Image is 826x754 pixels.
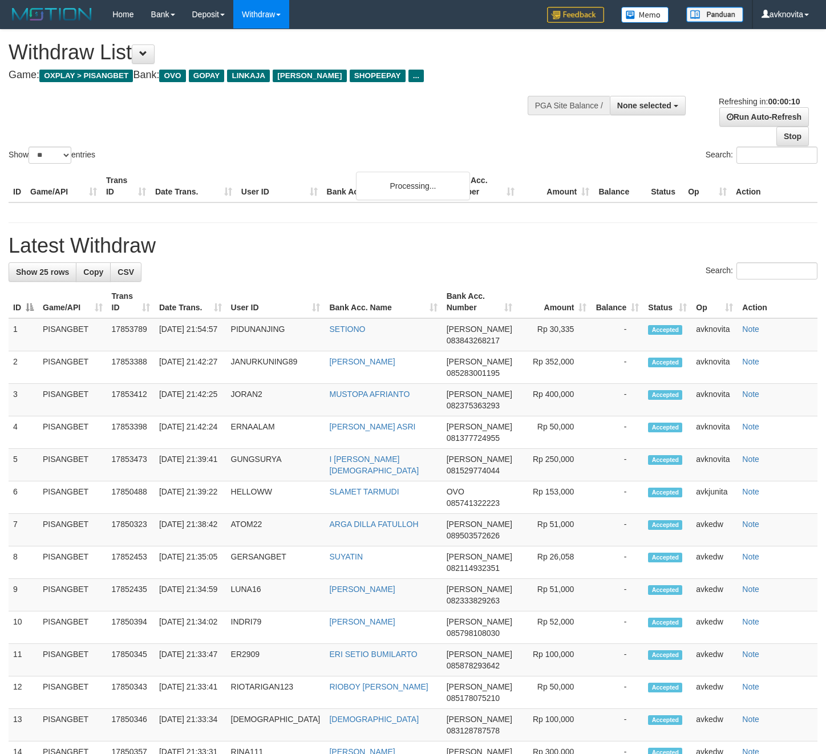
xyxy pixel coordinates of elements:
[691,546,738,579] td: avkedw
[102,170,151,202] th: Trans ID
[742,325,759,334] a: Note
[517,709,592,741] td: Rp 100,000
[447,552,512,561] span: [PERSON_NAME]
[719,107,809,127] a: Run Auto-Refresh
[447,585,512,594] span: [PERSON_NAME]
[447,531,500,540] span: Copy 089503572626 to clipboard
[155,611,226,644] td: [DATE] 21:34:02
[329,650,417,659] a: ERI SETIO BUMILARTO
[447,617,512,626] span: [PERSON_NAME]
[742,357,759,366] a: Note
[731,170,817,202] th: Action
[329,487,399,496] a: SLAMET TARMUDI
[16,267,69,277] span: Show 25 rows
[38,351,107,384] td: PISANGBET
[447,368,500,378] span: Copy 085283001195 to clipboard
[646,170,683,202] th: Status
[226,611,325,644] td: INDRI79
[444,170,519,202] th: Bank Acc. Number
[107,644,155,676] td: 17850345
[9,41,539,64] h1: Withdraw List
[591,318,643,351] td: -
[719,97,800,106] span: Refreshing in:
[742,422,759,431] a: Note
[517,644,592,676] td: Rp 100,000
[447,661,500,670] span: Copy 085878293642 to clipboard
[648,423,682,432] span: Accepted
[517,546,592,579] td: Rp 26,058
[447,487,464,496] span: OVO
[350,70,406,82] span: SHOPEEPAY
[9,416,38,449] td: 4
[691,384,738,416] td: avknovita
[155,546,226,579] td: [DATE] 21:35:05
[447,726,500,735] span: Copy 083128787578 to clipboard
[329,422,415,431] a: [PERSON_NAME] ASRI
[107,579,155,611] td: 17852435
[9,579,38,611] td: 9
[517,351,592,384] td: Rp 352,000
[9,262,76,282] a: Show 25 rows
[742,650,759,659] a: Note
[329,682,428,691] a: RIOBOY [PERSON_NAME]
[648,488,682,497] span: Accepted
[226,318,325,351] td: PIDUNANJING
[738,286,817,318] th: Action
[155,579,226,611] td: [DATE] 21:34:59
[155,514,226,546] td: [DATE] 21:38:42
[118,267,134,277] span: CSV
[447,390,512,399] span: [PERSON_NAME]
[517,318,592,351] td: Rp 30,335
[742,455,759,464] a: Note
[9,234,817,257] h1: Latest Withdraw
[329,455,419,475] a: I [PERSON_NAME][DEMOGRAPHIC_DATA]
[155,676,226,709] td: [DATE] 21:33:41
[226,676,325,709] td: RIOTARIGAN123
[768,97,800,106] strong: 00:00:10
[447,564,500,573] span: Copy 082114932351 to clipboard
[691,481,738,514] td: avkjunita
[155,481,226,514] td: [DATE] 21:39:22
[736,147,817,164] input: Search:
[189,70,225,82] span: GOPAY
[447,629,500,638] span: Copy 085798108030 to clipboard
[610,96,686,115] button: None selected
[591,351,643,384] td: -
[591,676,643,709] td: -
[9,170,26,202] th: ID
[107,546,155,579] td: 17852453
[528,96,610,115] div: PGA Site Balance /
[408,70,424,82] span: ...
[742,617,759,626] a: Note
[26,170,102,202] th: Game/API
[9,6,95,23] img: MOTION_logo.png
[742,552,759,561] a: Note
[155,286,226,318] th: Date Trans.: activate to sort column ascending
[691,286,738,318] th: Op: activate to sort column ascending
[447,715,512,724] span: [PERSON_NAME]
[226,709,325,741] td: [DEMOGRAPHIC_DATA]
[442,286,517,318] th: Bank Acc. Number: activate to sort column ascending
[9,70,539,81] h4: Game: Bank:
[38,676,107,709] td: PISANGBET
[691,318,738,351] td: avknovita
[110,262,141,282] a: CSV
[742,390,759,399] a: Note
[691,579,738,611] td: avkedw
[38,579,107,611] td: PISANGBET
[691,644,738,676] td: avkedw
[648,325,682,335] span: Accepted
[155,709,226,741] td: [DATE] 21:33:34
[447,455,512,464] span: [PERSON_NAME]
[226,546,325,579] td: GERSANGBET
[9,644,38,676] td: 11
[9,514,38,546] td: 7
[447,466,500,475] span: Copy 081529774044 to clipboard
[329,552,363,561] a: SUYATIN
[226,449,325,481] td: GUNGSURYA
[447,498,500,508] span: Copy 085741322223 to clipboard
[519,170,594,202] th: Amount
[38,514,107,546] td: PISANGBET
[591,384,643,416] td: -
[447,336,500,345] span: Copy 083843268217 to clipboard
